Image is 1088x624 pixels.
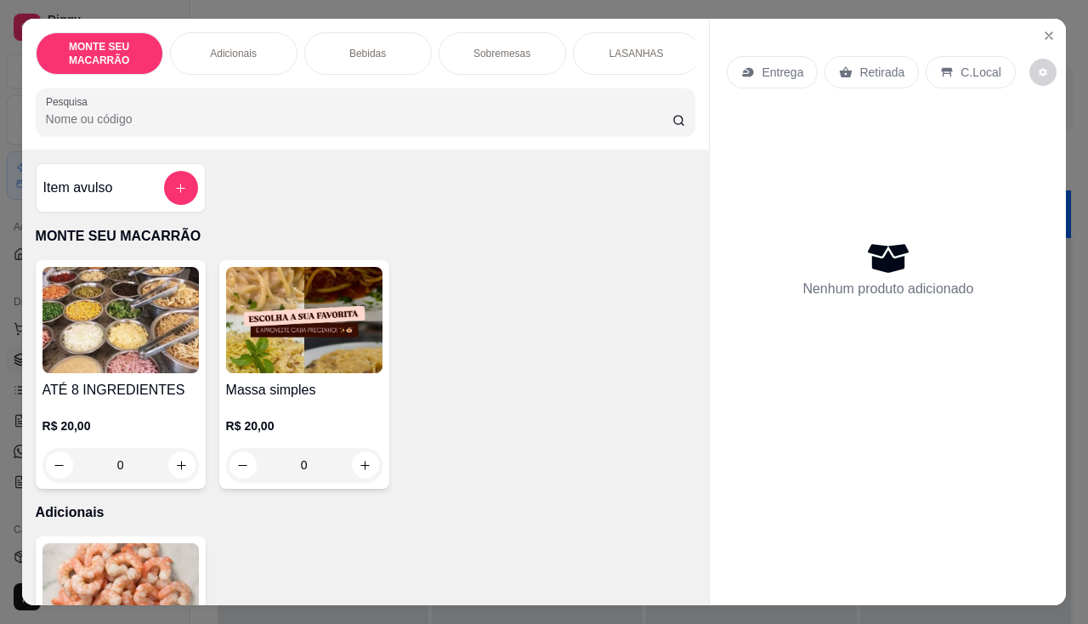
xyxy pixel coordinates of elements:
p: MONTE SEU MACARRÃO [50,40,149,67]
button: decrease-product-quantity [1029,59,1057,86]
p: Bebidas [349,47,386,60]
button: Close [1035,22,1062,49]
p: LASANHAS [609,47,664,60]
button: add-separate-item [164,171,198,205]
p: Adicionais [36,502,696,523]
h4: Massa simples [226,380,382,400]
p: R$ 20,00 [42,417,199,434]
p: Entrega [762,64,803,81]
label: Pesquisa [46,94,93,109]
h4: ATÉ 8 INGREDIENTES [42,380,199,400]
p: Sobremesas [473,47,530,60]
p: C.Local [960,64,1000,81]
p: MONTE SEU MACARRÃO [36,226,696,247]
img: product-image [42,267,199,373]
p: R$ 20,00 [226,417,382,434]
p: Nenhum produto adicionado [802,279,973,299]
p: Retirada [859,64,904,81]
img: product-image [226,267,382,373]
p: Adicionais [210,47,257,60]
input: Pesquisa [46,111,672,128]
h4: Item avulso [43,178,113,198]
